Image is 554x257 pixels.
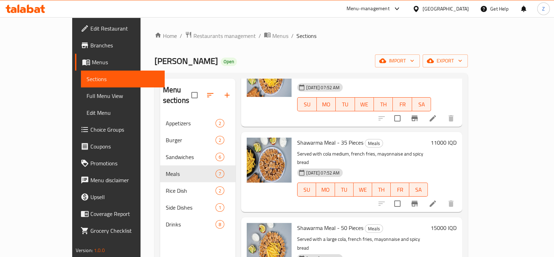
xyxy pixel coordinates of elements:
[297,183,316,197] button: SU
[542,5,545,13] span: Z
[75,155,165,172] a: Promotions
[358,99,371,110] span: WE
[90,210,159,218] span: Coverage Report
[81,87,165,104] a: Full Menu View
[75,121,165,138] a: Choice Groups
[166,119,216,127] span: Appetizers
[216,186,224,195] div: items
[221,59,237,65] span: Open
[202,87,219,104] span: Sort sections
[391,183,409,197] button: FR
[431,223,457,233] h6: 15000 IQD
[87,75,159,83] span: Sections
[216,187,224,194] span: 2
[429,114,437,123] a: Edit menu item
[320,99,333,110] span: MO
[300,185,313,195] span: SU
[81,104,165,121] a: Edit Menu
[185,31,256,40] a: Restaurants management
[296,32,316,40] span: Sections
[375,54,420,67] button: import
[338,99,352,110] span: TU
[163,85,192,106] h2: Menu sections
[396,99,409,110] span: FR
[75,37,165,54] a: Branches
[75,222,165,239] a: Grocery Checklist
[160,115,236,132] div: Appetizers2
[412,185,425,195] span: SA
[365,139,383,147] span: Meals
[219,87,235,104] button: Add section
[87,108,159,117] span: Edit Menu
[375,185,388,195] span: TH
[216,170,224,178] div: items
[94,246,105,255] span: 1.0.0
[216,120,224,127] span: 2
[75,205,165,222] a: Coverage Report
[216,171,224,177] span: 7
[87,92,159,100] span: Full Menu View
[160,112,236,236] nav: Menu sections
[356,185,369,195] span: WE
[319,185,332,195] span: MO
[75,172,165,189] a: Menu disclaimer
[374,97,393,111] button: TH
[300,99,314,110] span: SU
[317,97,336,111] button: MO
[75,54,165,71] a: Menus
[338,185,351,195] span: TU
[412,97,431,111] button: SA
[90,125,159,134] span: Choice Groups
[160,199,236,216] div: Side Dishes1
[297,223,363,233] span: Shawarma Meal - 50 Pieces
[316,183,335,197] button: MO
[390,196,405,211] span: Select to update
[221,58,237,66] div: Open
[365,225,383,233] span: Meals
[90,193,159,201] span: Upsell
[90,142,159,151] span: Coupons
[264,31,288,40] a: Menus
[216,136,224,144] div: items
[406,110,423,127] button: Branch-specific-item
[303,170,342,176] span: [DATE] 07:52 AM
[393,97,412,111] button: FR
[390,111,405,126] span: Select to update
[155,32,177,40] a: Home
[347,5,390,13] div: Menu-management
[377,99,390,110] span: TH
[216,204,224,211] span: 1
[355,97,374,111] button: WE
[166,136,216,144] div: Burger
[443,110,459,127] button: delete
[216,154,224,160] span: 6
[216,220,224,229] div: items
[291,32,294,40] li: /
[155,53,218,69] span: [PERSON_NAME]
[155,31,468,40] nav: breadcrumb
[180,32,182,40] li: /
[297,137,363,148] span: Shawarma Meal - 35 Pieces
[354,183,372,197] button: WE
[160,165,236,182] div: Meals7
[160,216,236,233] div: Drinks8
[166,220,216,229] span: Drinks
[90,226,159,235] span: Grocery Checklist
[428,57,462,65] span: export
[443,195,459,212] button: delete
[160,132,236,149] div: Burger2
[216,221,224,228] span: 8
[372,183,391,197] button: TH
[336,97,355,111] button: TU
[406,195,423,212] button: Branch-specific-item
[297,150,428,167] p: Served with cola medium, french fries, mayonnaise and spicy bread
[90,176,159,184] span: Menu disclaimer
[90,24,159,33] span: Edit Restaurant
[166,170,216,178] span: Meals
[166,186,216,195] span: Rice Dish
[216,137,224,144] span: 2
[394,185,406,195] span: FR
[216,203,224,212] div: items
